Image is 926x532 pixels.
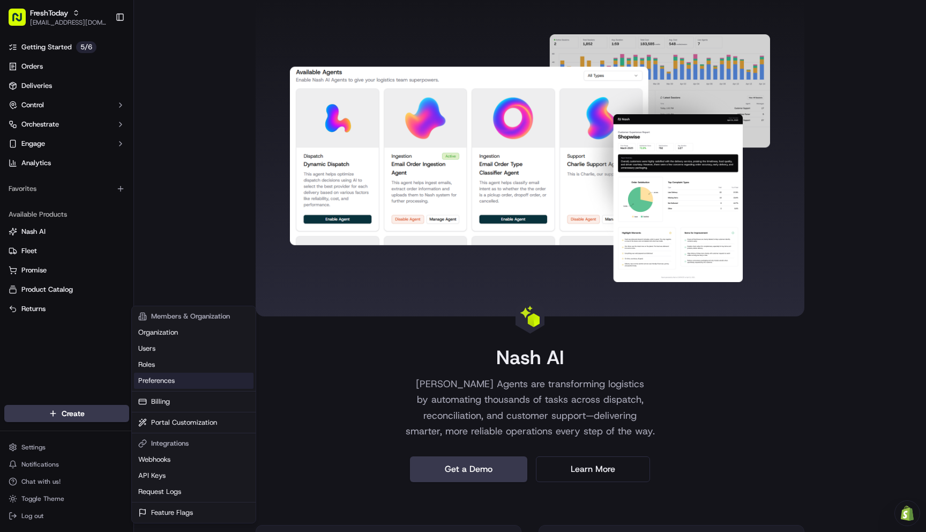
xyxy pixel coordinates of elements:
[36,113,136,122] div: We're available if you need us!
[21,156,82,166] span: Knowledge Base
[134,484,253,500] a: Request Logs
[86,151,176,171] a: 💻API Documentation
[182,106,195,119] button: Start new chat
[28,69,193,80] input: Got a question? Start typing here...
[134,357,253,373] a: Roles
[134,435,253,452] div: Integrations
[134,324,253,341] a: Organization
[11,157,19,165] div: 📗
[11,43,195,60] p: Welcome 👋
[134,468,253,484] a: API Keys
[91,157,99,165] div: 💻
[134,341,253,357] a: Users
[134,394,253,410] a: Billing
[101,156,172,166] span: API Documentation
[11,11,32,32] img: Nash
[134,373,253,389] a: Preferences
[76,181,130,190] a: Powered byPylon
[134,452,253,468] a: Webhooks
[134,415,253,431] a: Portal Customization
[134,505,253,521] a: Feature Flags
[6,151,86,171] a: 📗Knowledge Base
[36,102,176,113] div: Start new chat
[134,308,253,324] div: Members & Organization
[11,102,30,122] img: 1736555255976-a54dd68f-1ca7-489b-9aae-adbdc363a1c4
[107,182,130,190] span: Pylon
